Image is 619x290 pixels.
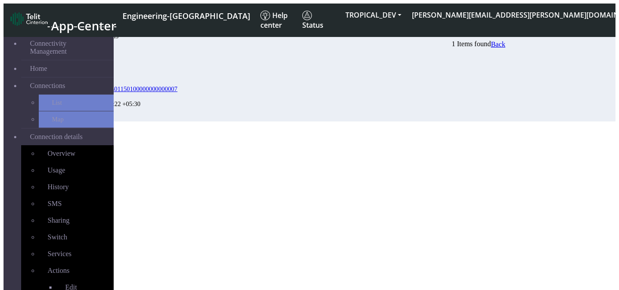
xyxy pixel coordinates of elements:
[260,11,288,30] span: Help center
[260,11,270,20] img: knowledge.svg
[51,18,116,34] span: App Center
[21,77,114,94] a: Connections
[122,7,250,23] a: Your current platform instance
[299,7,340,33] a: Status
[122,11,250,21] span: Engineering-[GEOGRAPHIC_DATA]
[30,82,65,90] span: Connections
[302,11,312,20] img: status.svg
[452,40,491,48] span: 1 Items found
[340,7,407,23] button: TROPICAL_DEV
[52,116,63,123] span: Map
[302,11,323,30] span: Status
[76,85,178,93] a: 89033024103401150100000000000007
[491,40,505,48] a: Back
[39,111,114,128] a: Map
[52,99,62,106] span: List
[11,10,115,31] a: App Center
[39,95,114,111] a: List
[11,12,48,26] img: logo-telit-cinterion-gw-new.png
[257,7,299,33] a: Help center
[21,35,114,60] a: Connectivity Management
[21,60,114,77] a: Home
